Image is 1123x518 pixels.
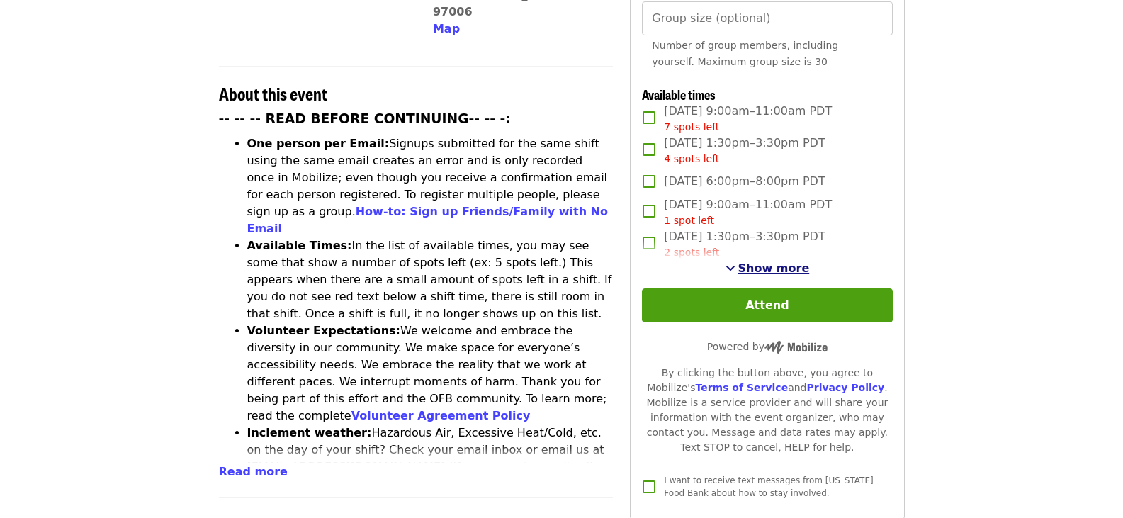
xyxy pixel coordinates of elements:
a: Terms of Service [695,382,788,393]
a: Volunteer Agreement Policy [351,409,531,422]
li: Signups submitted for the same shift using the same email creates an error and is only recorded o... [247,135,614,237]
li: In the list of available times, you may see some that show a number of spots left (ex: 5 spots le... [247,237,614,322]
span: [DATE] 1:30pm–3:30pm PDT [664,228,825,260]
strong: Volunteer Expectations: [247,324,401,337]
span: Number of group members, including yourself. Maximum group size is 30 [652,40,838,67]
span: [DATE] 1:30pm–3:30pm PDT [664,135,825,167]
strong: One person per Email: [247,137,390,150]
span: Available times [642,85,716,103]
span: 4 spots left [664,153,719,164]
input: [object Object] [642,1,892,35]
a: How-to: Sign up Friends/Family with No Email [247,205,609,235]
strong: Inclement weather: [247,426,372,439]
span: Show more [738,261,810,275]
span: [DATE] 6:00pm–8:00pm PDT [664,173,825,190]
li: Hazardous Air, Excessive Heat/Cold, etc. on the day of your shift? Check your email inbox or emai... [247,424,614,509]
span: 7 spots left [664,121,719,133]
span: 1 spot left [664,215,714,226]
span: [DATE] 9:00am–11:00am PDT [664,103,832,135]
a: Privacy Policy [806,382,884,393]
button: Attend [642,288,892,322]
span: I want to receive text messages from [US_STATE] Food Bank about how to stay involved. [664,475,873,498]
button: Read more [219,463,288,480]
li: We welcome and embrace the diversity in our community. We make space for everyone’s accessibility... [247,322,614,424]
button: Map [433,21,460,38]
button: See more timeslots [726,260,810,277]
span: Read more [219,465,288,478]
div: By clicking the button above, you agree to Mobilize's and . Mobilize is a service provider and wi... [642,366,892,455]
span: [DATE] 9:00am–11:00am PDT [664,196,832,228]
strong: -- -- -- READ BEFORE CONTINUING-- -- -: [219,111,511,126]
span: About this event [219,81,327,106]
span: Map [433,22,460,35]
span: Powered by [707,341,828,352]
span: 2 spots left [664,247,719,258]
strong: Available Times: [247,239,352,252]
img: Powered by Mobilize [764,341,828,354]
